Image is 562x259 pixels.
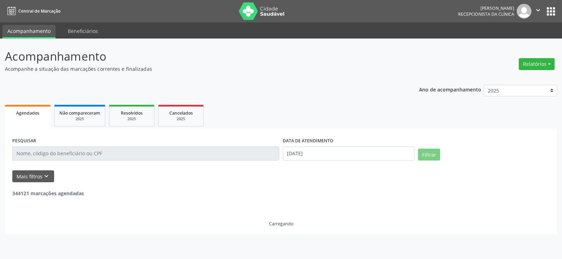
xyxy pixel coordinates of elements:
[531,4,545,19] button: 
[5,5,60,17] a: Central de Marcação
[163,116,198,122] div: 2025
[63,25,103,37] a: Beneficiários
[18,8,60,14] span: Central de Marcação
[59,116,100,122] div: 2025
[418,149,440,161] button: Filtrar
[545,5,557,18] button: apps
[121,110,143,116] span: Resolvidos
[419,85,481,94] p: Ano de acompanhamento
[458,11,514,17] span: Recepcionista da clínica
[269,221,293,227] div: Carregando
[519,58,555,70] button: Relatórios
[12,190,84,197] strong: 344121 marcações agendadas
[114,116,149,122] div: 2025
[5,65,391,73] p: Acompanhe a situação das marcações correntes e finalizadas
[59,110,100,116] span: Não compareceram
[534,6,542,14] i: 
[283,136,333,146] label: DATA DE ATENDIMENTO
[517,4,531,19] img: img
[169,110,193,116] span: Cancelados
[5,48,391,65] p: Acompanhamento
[458,5,514,11] div: [PERSON_NAME]
[283,146,414,161] input: Selecione um intervalo
[2,25,55,39] a: Acompanhamento
[16,110,39,116] span: Agendados
[43,172,50,180] i: keyboard_arrow_down
[12,146,279,161] input: Nome, código do beneficiário ou CPF
[12,136,36,146] label: PESQUISAR
[12,170,54,183] button: Mais filtroskeyboard_arrow_down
